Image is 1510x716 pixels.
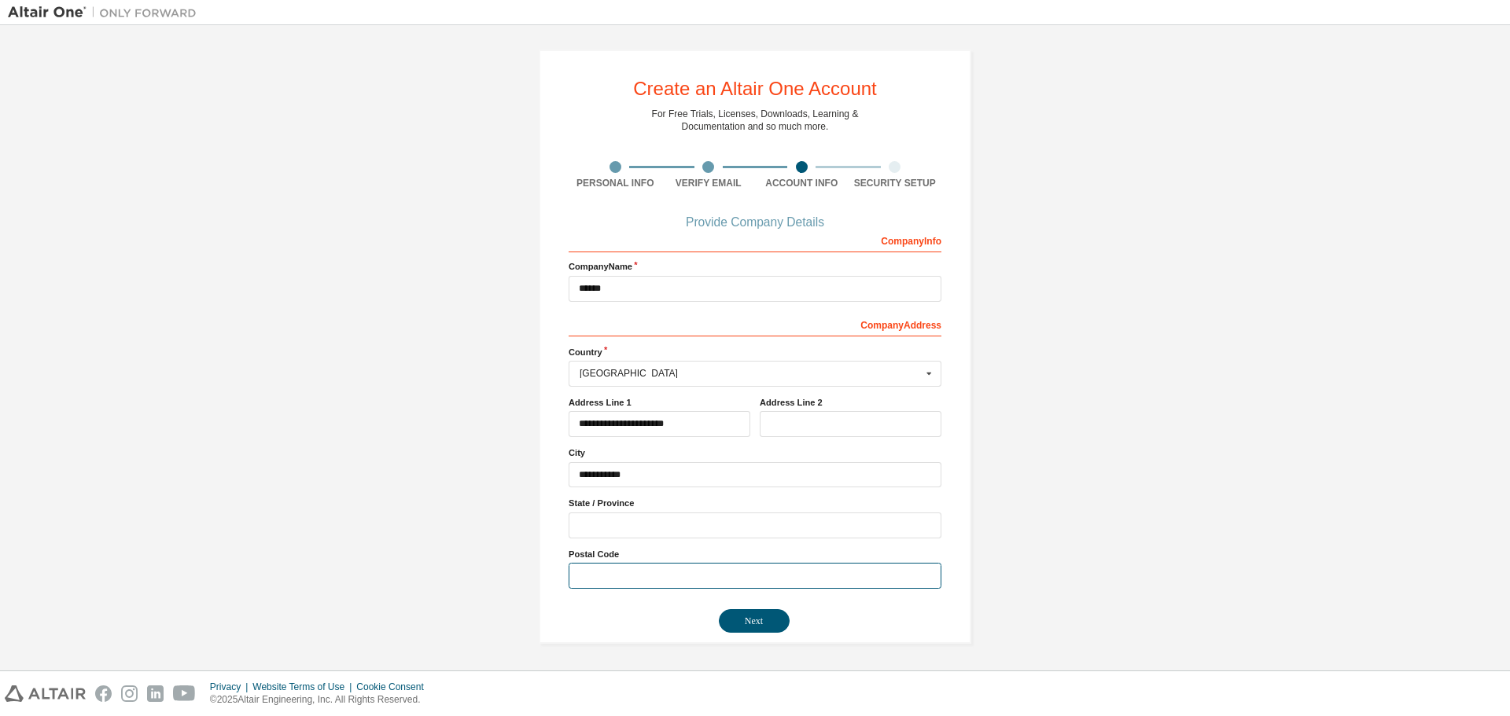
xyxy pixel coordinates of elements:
[252,681,356,693] div: Website Terms of Use
[569,548,941,560] label: Postal Code
[569,497,941,509] label: State / Province
[210,693,433,707] p: © 2025 Altair Engineering, Inc. All Rights Reserved.
[633,79,877,98] div: Create an Altair One Account
[580,369,922,378] div: [GEOGRAPHIC_DATA]
[652,108,859,133] div: For Free Trials, Licenses, Downloads, Learning & Documentation and so much more.
[569,177,662,189] div: Personal Info
[569,311,941,336] div: Company Address
[719,609,790,633] button: Next
[569,396,750,409] label: Address Line 1
[147,685,164,702] img: linkedin.svg
[5,685,86,702] img: altair_logo.svg
[662,177,756,189] div: Verify Email
[356,681,433,693] div: Cookie Consent
[173,685,196,702] img: youtube.svg
[755,177,849,189] div: Account Info
[121,685,138,702] img: instagram.svg
[569,446,941,459] label: City
[8,5,204,20] img: Altair One
[569,260,941,273] label: Company Name
[210,681,252,693] div: Privacy
[849,177,942,189] div: Security Setup
[569,227,941,252] div: Company Info
[569,218,941,227] div: Provide Company Details
[95,685,112,702] img: facebook.svg
[569,346,941,358] label: Country
[760,396,941,409] label: Address Line 2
